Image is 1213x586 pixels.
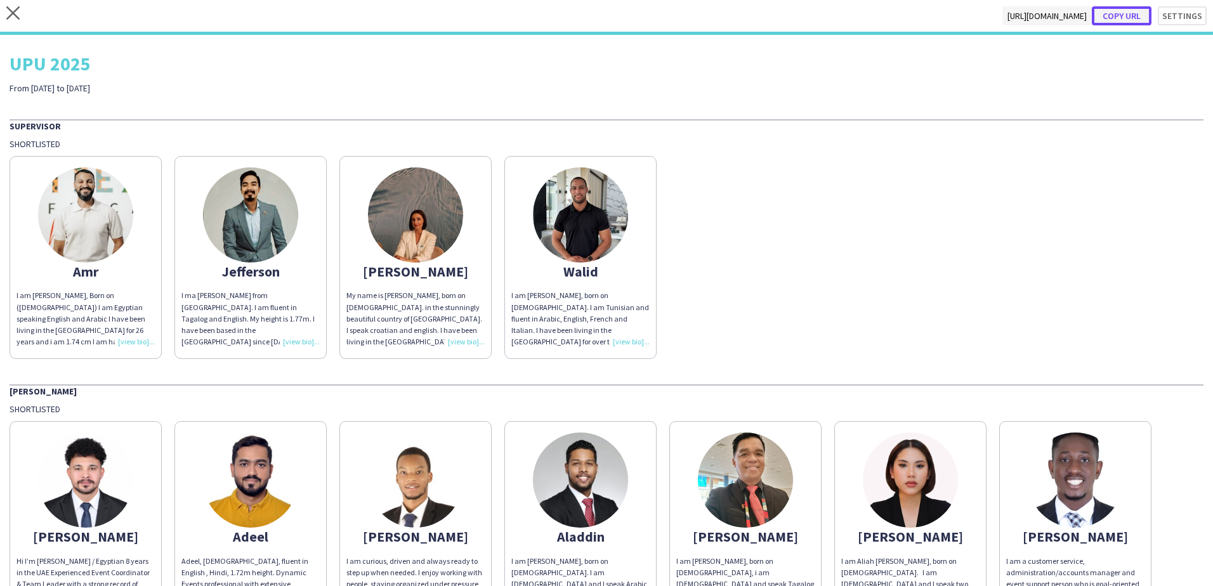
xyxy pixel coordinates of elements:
[203,433,298,528] img: thumb-650b3ed19714f.jpg
[511,266,650,277] div: Walid
[346,531,485,542] div: [PERSON_NAME]
[203,167,298,263] img: thumb-6688c2c387ac0.jpg
[10,403,1203,415] div: Shortlisted
[533,167,628,263] img: thumb-6561e4e30813b.jpeg
[38,167,133,263] img: thumb-66c1b6852183e.jpeg
[841,531,980,542] div: [PERSON_NAME]
[1006,531,1144,542] div: [PERSON_NAME]
[10,54,1203,73] div: UPU 2025
[511,290,650,348] div: I am [PERSON_NAME], born on [DEMOGRAPHIC_DATA]. I am Tunisian and fluent in Arabic, English, Fren...
[181,531,320,542] div: Adeel
[10,119,1203,132] div: Supervisor
[511,531,650,542] div: Aladdin
[1092,6,1151,25] button: Copy url
[10,82,428,94] div: From [DATE] to [DATE]
[533,433,628,528] img: thumb-67d642901d33e.jpg
[346,290,483,450] span: My name is [PERSON_NAME], born on [DEMOGRAPHIC_DATA]. in the stunningly beautiful country of [GEO...
[181,290,320,348] div: I ma [PERSON_NAME] from [GEOGRAPHIC_DATA]. I am fluent in Tagalog and English. My height is 1.77m...
[676,531,815,542] div: [PERSON_NAME]
[16,266,155,277] div: Amr
[698,433,793,528] img: thumb-c82f3a9b-54aa-40ca-814d-6218550327a4.jpg
[1028,433,1123,528] img: thumb-671091bbebc1e.jpg
[368,433,463,528] img: thumb-687939ee1cde5.jpeg
[10,384,1203,397] div: [PERSON_NAME]
[10,138,1203,150] div: Shortlisted
[863,433,958,528] img: thumb-66599a701ffe1.jpeg
[16,290,155,348] div: I am [PERSON_NAME], Born on ([DEMOGRAPHIC_DATA]) I am Egyptian speaking English and Arabic I have...
[181,266,320,277] div: Jefferson
[1002,6,1092,25] span: [URL][DOMAIN_NAME]
[16,531,155,542] div: [PERSON_NAME]
[38,433,133,528] img: thumb-684b5b834749a.jpg
[346,266,485,277] div: [PERSON_NAME]
[1158,6,1207,25] button: Settings
[368,167,463,263] img: thumb-67b6fb4222e51.jpg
